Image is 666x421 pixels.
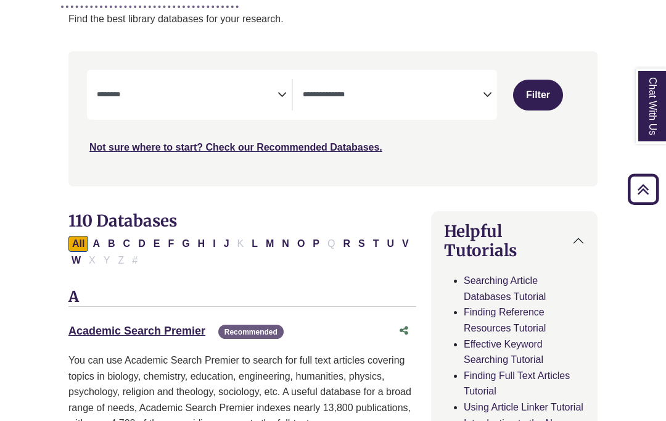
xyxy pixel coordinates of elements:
span: 110 Databases [68,210,177,231]
button: Filter Results E [150,236,164,252]
p: Find the best library databases for your research. [68,11,598,27]
button: Filter Results H [194,236,209,252]
a: Effective Keyword Searching Tutorial [464,339,543,365]
button: Filter Results R [339,236,354,252]
a: Using Article Linker Tutorial [464,402,583,412]
button: Helpful Tutorials [432,212,597,270]
button: All [68,236,88,252]
button: Submit for Search Results [513,80,564,110]
button: Filter Results L [248,236,261,252]
nav: Search filters [68,51,598,186]
textarea: Search [97,91,277,101]
button: Filter Results S [355,236,369,252]
button: Filter Results O [294,236,308,252]
button: Filter Results V [398,236,413,252]
button: Filter Results I [209,236,219,252]
div: Alpha-list to filter by first letter of database name [68,238,414,265]
h3: A [68,288,416,307]
button: Filter Results J [220,236,233,252]
a: Not sure where to start? Check our Recommended Databases. [89,142,382,152]
button: Filter Results P [309,236,323,252]
a: Finding Reference Resources Tutorial [464,307,546,333]
button: Filter Results T [369,236,383,252]
button: Filter Results N [278,236,293,252]
button: Filter Results A [89,236,104,252]
button: Share this database [392,319,416,343]
button: Filter Results D [134,236,149,252]
button: Filter Results U [383,236,398,252]
button: Filter Results B [104,236,119,252]
span: Recommended [218,325,284,339]
a: Finding Full Text Articles Tutorial [464,370,570,397]
button: Filter Results W [68,252,84,269]
button: Filter Results C [120,236,134,252]
a: Back to Top [623,181,663,198]
a: Academic Search Premier [68,325,205,337]
button: Filter Results M [262,236,277,252]
button: Filter Results G [178,236,193,252]
textarea: Search [303,91,483,101]
button: Filter Results F [164,236,178,252]
a: Searching Article Databases Tutorial [464,275,546,302]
